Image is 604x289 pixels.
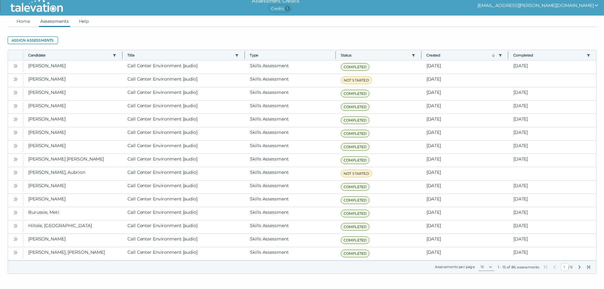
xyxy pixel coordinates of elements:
[513,53,584,58] button: Completed
[268,5,291,12] span: Credits
[341,210,370,217] span: COMPLETED
[245,87,335,100] clr-dg-cell: Skills Assessment
[122,234,245,247] clr-dg-cell: Call Center Environment [audio]
[508,207,596,220] clr-dg-cell: [DATE]
[419,48,423,62] button: Column resize handle
[245,247,335,260] clr-dg-cell: Skills Assessment
[341,236,370,244] span: COMPLETED
[508,247,596,260] clr-dg-cell: [DATE]
[120,48,124,62] button: Column resize handle
[245,234,335,247] clr-dg-cell: Skills Assessment
[23,101,122,114] clr-dg-cell: [PERSON_NAME]
[13,170,18,175] cds-icon: Open
[13,77,18,82] cds-icon: Open
[12,168,19,176] button: Open
[341,183,370,191] span: COMPLETED
[341,63,370,71] span: COMPLETED
[421,247,508,260] clr-dg-cell: [DATE]
[570,265,573,270] span: Total Pages
[508,114,596,127] clr-dg-cell: [DATE]
[122,154,245,167] clr-dg-cell: Call Center Environment [audio]
[435,265,475,269] label: Assessments per page
[498,265,539,270] div: 1 - 15 of 86 assessments
[543,263,591,271] div: /
[285,6,290,11] span: 5
[508,194,596,207] clr-dg-cell: [DATE]
[13,237,18,242] cds-icon: Open
[245,114,335,127] clr-dg-cell: Skills Assessment
[122,61,245,74] clr-dg-cell: Call Center Environment [audio]
[245,220,335,233] clr-dg-cell: Skills Assessment
[122,101,245,114] clr-dg-cell: Call Center Environment [audio]
[13,157,18,162] cds-icon: Open
[245,127,335,140] clr-dg-cell: Skills Assessment
[23,234,122,247] clr-dg-cell: [PERSON_NAME]
[28,53,110,58] button: Candidate
[245,207,335,220] clr-dg-cell: Skills Assessment
[245,141,335,154] clr-dg-cell: Skills Assessment
[341,196,370,204] span: COMPLETED
[245,167,335,180] clr-dg-cell: Skills Assessment
[23,167,122,180] clr-dg-cell: [PERSON_NAME], Aubrion
[577,265,582,270] button: Next Page
[23,127,122,140] clr-dg-cell: [PERSON_NAME]
[23,74,122,87] clr-dg-cell: [PERSON_NAME]
[13,117,18,122] cds-icon: Open
[341,53,409,58] button: Status
[122,74,245,87] clr-dg-cell: Call Center Environment [audio]
[122,127,245,140] clr-dg-cell: Call Center Environment [audio]
[341,170,372,177] span: NOT STARTED
[508,220,596,233] clr-dg-cell: [DATE]
[23,220,122,233] clr-dg-cell: Hillole, [GEOGRAPHIC_DATA]
[508,61,596,74] clr-dg-cell: [DATE]
[13,130,18,135] cds-icon: Open
[23,207,122,220] clr-dg-cell: Burussie, Meti
[12,222,19,229] button: Open
[13,223,18,228] cds-icon: Open
[23,154,122,167] clr-dg-cell: [PERSON_NAME] [PERSON_NAME]
[421,154,508,167] clr-dg-cell: [DATE]
[245,101,335,114] clr-dg-cell: Skills Assessment
[245,74,335,87] clr-dg-cell: Skills Assessment
[12,248,19,256] button: Open
[508,127,596,140] clr-dg-cell: [DATE]
[341,90,370,97] span: COMPLETED
[12,89,19,96] button: Open
[12,115,19,123] button: Open
[421,101,508,114] clr-dg-cell: [DATE]
[506,48,510,62] button: Column resize handle
[23,87,122,100] clr-dg-cell: [PERSON_NAME]
[13,143,18,148] cds-icon: Open
[421,61,508,74] clr-dg-cell: [DATE]
[334,48,338,62] button: Column resize handle
[421,114,508,127] clr-dg-cell: [DATE]
[12,182,19,189] button: Open
[561,263,568,271] input: Current Page
[245,61,335,74] clr-dg-cell: Skills Assessment
[122,247,245,260] clr-dg-cell: Call Center Environment [audio]
[552,265,557,270] button: Previous Page
[421,74,508,87] clr-dg-cell: [DATE]
[341,250,370,257] span: COMPLETED
[127,53,232,58] button: Title
[341,130,370,137] span: COMPLETED
[78,16,90,27] a: Help
[122,181,245,194] clr-dg-cell: Call Center Environment [audio]
[421,194,508,207] clr-dg-cell: [DATE]
[122,167,245,180] clr-dg-cell: Call Center Environment [audio]
[421,167,508,180] clr-dg-cell: [DATE]
[477,2,599,9] button: show user actions
[12,235,19,243] button: Open
[12,195,19,203] button: Open
[341,143,370,151] span: COMPLETED
[508,234,596,247] clr-dg-cell: [DATE]
[245,154,335,167] clr-dg-cell: Skills Assessment
[508,141,596,154] clr-dg-cell: [DATE]
[341,156,370,164] span: COMPLETED
[421,141,508,154] clr-dg-cell: [DATE]
[122,194,245,207] clr-dg-cell: Call Center Environment [audio]
[508,87,596,100] clr-dg-cell: [DATE]
[23,181,122,194] clr-dg-cell: [PERSON_NAME]
[23,114,122,127] clr-dg-cell: [PERSON_NAME]
[122,220,245,233] clr-dg-cell: Call Center Environment [audio]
